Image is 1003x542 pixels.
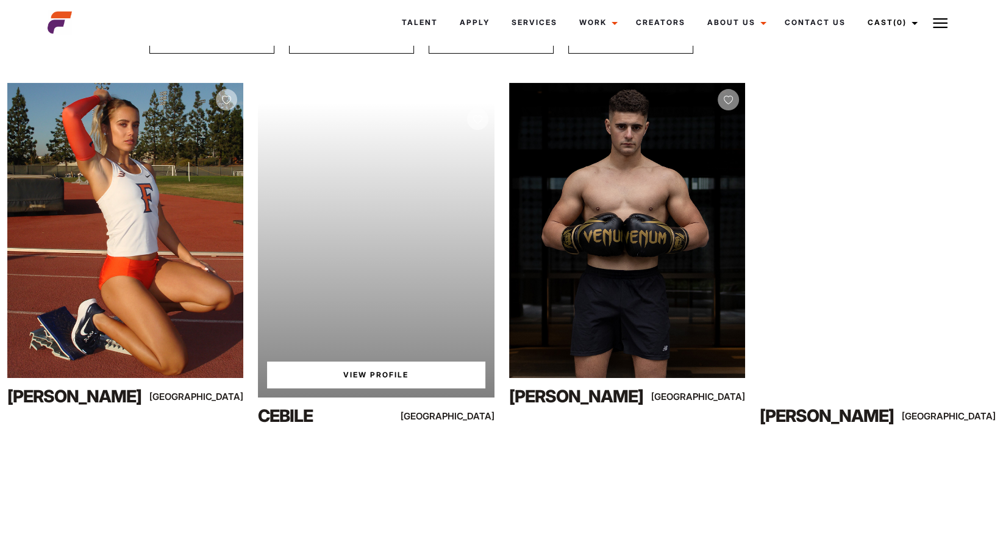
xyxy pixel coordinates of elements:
[674,389,745,404] div: [GEOGRAPHIC_DATA]
[48,10,72,35] img: cropped-aefm-brand-fav-22-square.png
[933,16,948,30] img: Burger icon
[509,384,651,408] div: [PERSON_NAME]
[625,6,696,39] a: Creators
[696,6,774,39] a: About Us
[893,18,907,27] span: (0)
[267,362,485,388] a: View Cebile 'sProfile
[925,408,996,424] div: [GEOGRAPHIC_DATA]
[501,6,568,39] a: Services
[258,404,399,428] div: Cebile
[449,6,501,39] a: Apply
[760,404,901,428] div: [PERSON_NAME]
[568,6,625,39] a: Work
[7,384,149,408] div: [PERSON_NAME]
[774,6,857,39] a: Contact Us
[423,408,494,424] div: [GEOGRAPHIC_DATA]
[857,6,925,39] a: Cast(0)
[173,389,243,404] div: [GEOGRAPHIC_DATA]
[391,6,449,39] a: Talent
